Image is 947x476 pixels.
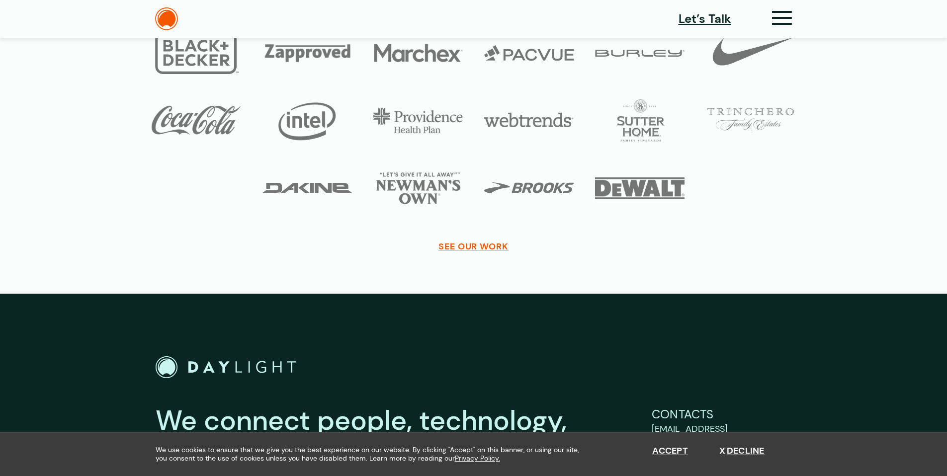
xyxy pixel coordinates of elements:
[263,32,352,74] img: Zapproved Logo
[155,7,178,30] img: The Daylight Studio Logo
[373,99,463,142] img: Providence Logo
[652,405,792,423] p: Contacts
[652,423,728,448] span: [EMAIL_ADDRESS][DOMAIN_NAME]
[484,32,574,74] img: Pacvue logo
[679,10,731,28] a: Let’s Talk
[262,167,352,209] img: Dakine Logo
[595,167,685,209] img: DeWALT Logo
[652,422,792,449] a: support@bydaylight.com
[156,356,296,379] img: The Daylight Studio Logo
[595,99,685,142] img: Sutter Home Logo
[455,454,500,463] a: Privacy Policy.
[484,99,574,142] img: Webtrends Logo
[374,167,463,209] img: Newmans Own Logo
[156,356,296,379] a: Go to Home Page
[262,99,352,142] img: Intel Logo
[152,32,241,74] img: Black and decker Logo
[719,446,765,457] button: Decline
[438,241,509,252] a: SEE OUR WORK
[156,403,622,474] p: We connect people, technology, and data.
[374,32,463,74] img: Marchex Logo
[152,99,241,142] img: Coca-Cola Logo
[706,99,795,142] img: Trinchero Logo
[706,32,795,74] img: Nike Logo
[156,446,588,463] span: We use cookies to ensure that we give you the best experience on our website. By clicking "Accept...
[595,32,685,74] img: Burley Logo
[484,167,574,209] img: Brooks Logo
[652,446,688,457] button: Accept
